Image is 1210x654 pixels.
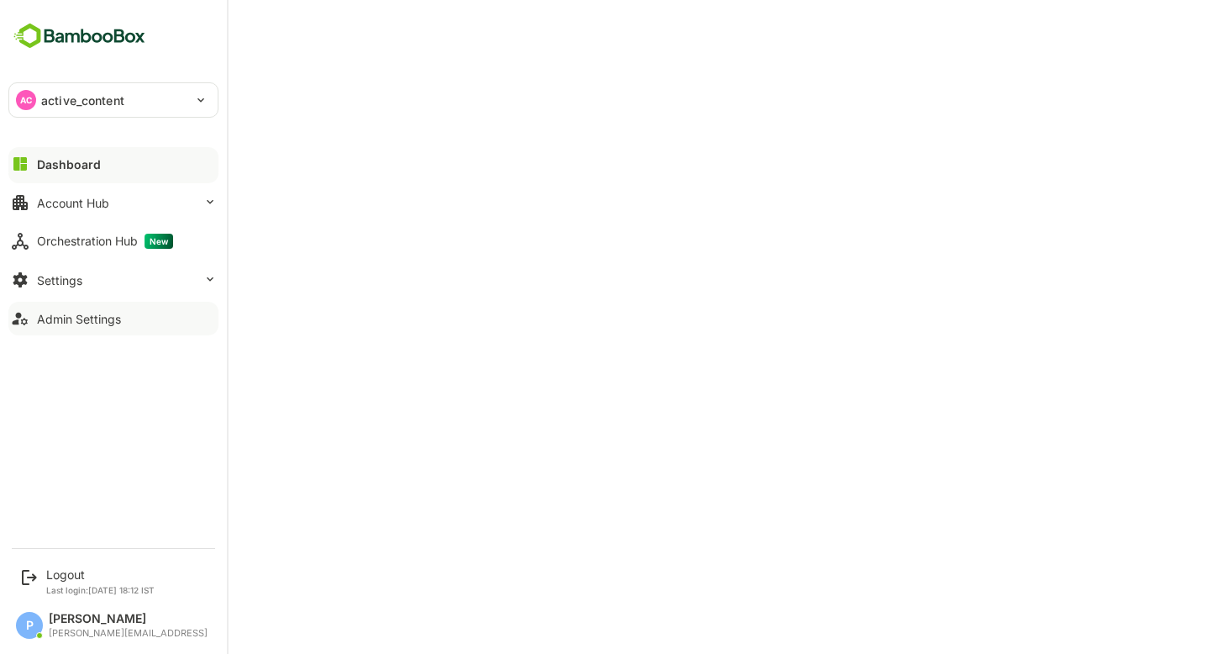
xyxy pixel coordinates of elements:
div: Dashboard [37,157,101,171]
div: Logout [46,567,155,582]
button: Orchestration HubNew [8,224,218,258]
p: Last login: [DATE] 18:12 IST [46,585,155,595]
div: Orchestration Hub [37,234,173,249]
img: BambooboxFullLogoMark.5f36c76dfaba33ec1ec1367b70bb1252.svg [8,20,150,52]
button: Admin Settings [8,302,218,335]
div: Admin Settings [37,312,121,326]
p: active_content [41,92,124,109]
button: Account Hub [8,186,218,219]
div: P [16,612,43,639]
button: Settings [8,263,218,297]
button: Dashboard [8,147,218,181]
div: AC [16,90,36,110]
span: New [145,234,173,249]
div: Settings [37,273,82,287]
div: Account Hub [37,196,109,210]
div: ACactive_content [9,83,218,117]
div: [PERSON_NAME][EMAIL_ADDRESS] [49,628,208,639]
div: [PERSON_NAME] [49,612,208,626]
